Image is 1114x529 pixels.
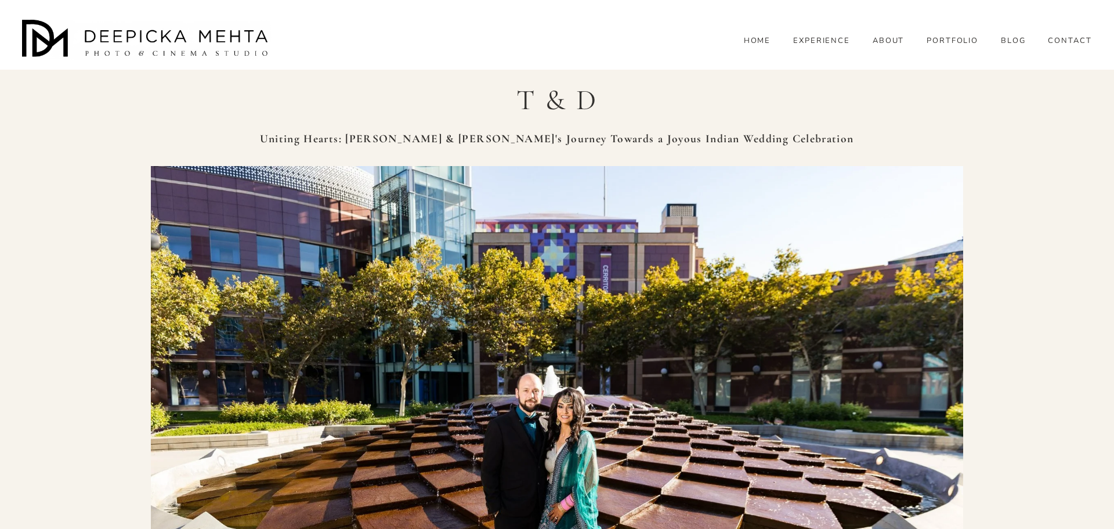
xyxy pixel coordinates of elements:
span: BLOG [1001,37,1026,46]
h1: T & D [151,80,963,120]
img: Austin Wedding Photographer - Deepicka Mehta Photography &amp; Cinematography [22,20,272,60]
a: folder dropdown [1001,36,1026,46]
a: CONTACT [1048,36,1092,46]
a: EXPERIENCE [793,36,851,46]
a: HOME [744,36,771,46]
strong: Uniting Hearts: [PERSON_NAME] & [PERSON_NAME]'s Journey Towards a Joyous Indian Wedding Celebration [260,132,853,146]
a: PORTFOLIO [927,36,979,46]
a: ABOUT [873,36,905,46]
